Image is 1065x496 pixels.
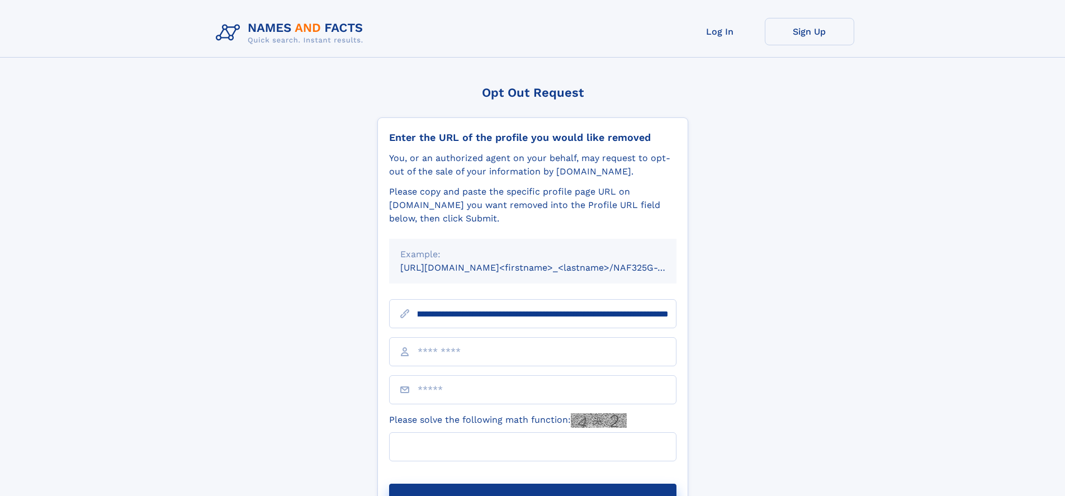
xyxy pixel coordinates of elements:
[211,18,372,48] img: Logo Names and Facts
[377,86,688,100] div: Opt Out Request
[389,152,676,178] div: You, or an authorized agent on your behalf, may request to opt-out of the sale of your informatio...
[389,185,676,225] div: Please copy and paste the specific profile page URL on [DOMAIN_NAME] you want removed into the Pr...
[389,413,627,428] label: Please solve the following math function:
[389,131,676,144] div: Enter the URL of the profile you would like removed
[400,248,665,261] div: Example:
[400,262,698,273] small: [URL][DOMAIN_NAME]<firstname>_<lastname>/NAF325G-xxxxxxxx
[675,18,765,45] a: Log In
[765,18,854,45] a: Sign Up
